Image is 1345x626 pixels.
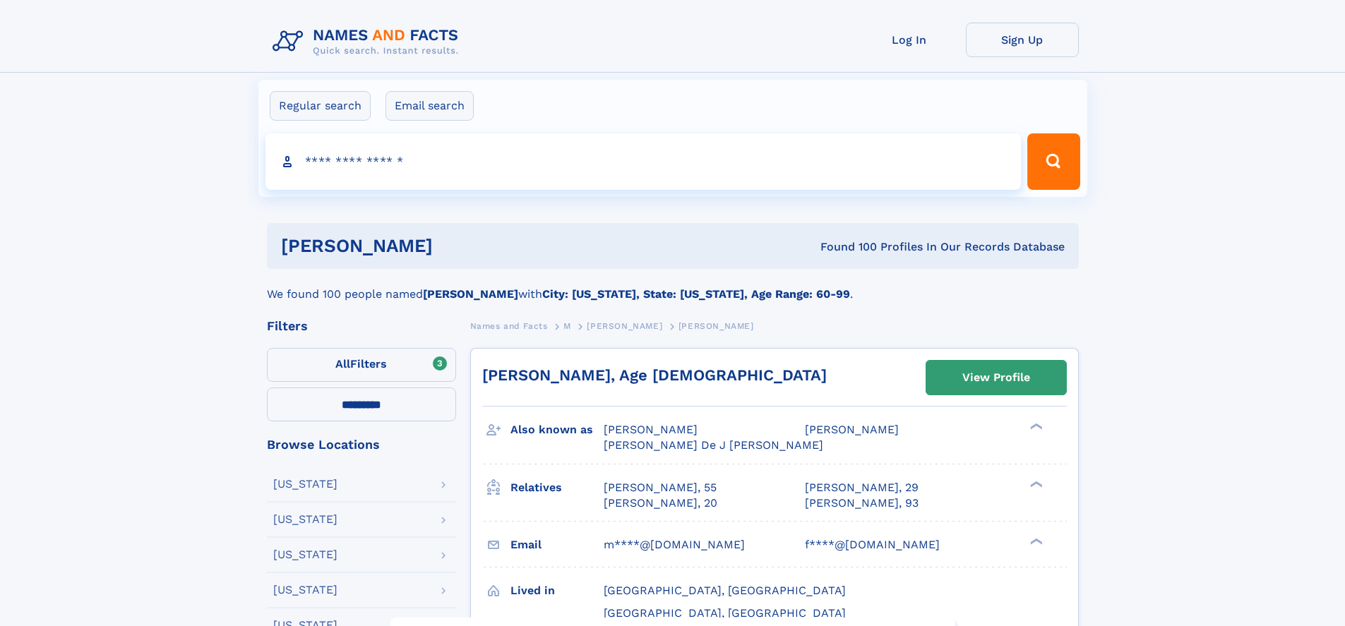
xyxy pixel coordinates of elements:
[273,514,337,525] div: [US_STATE]
[1027,422,1044,431] div: ❯
[563,317,571,335] a: M
[273,584,337,596] div: [US_STATE]
[626,239,1065,255] div: Found 100 Profiles In Our Records Database
[1027,536,1044,546] div: ❯
[805,480,919,495] a: [PERSON_NAME], 29
[604,495,717,511] a: [PERSON_NAME], 20
[604,584,846,597] span: [GEOGRAPHIC_DATA], [GEOGRAPHIC_DATA]
[267,348,456,382] label: Filters
[267,269,1079,303] div: We found 100 people named with .
[423,287,518,301] b: [PERSON_NAME]
[604,423,698,436] span: [PERSON_NAME]
[926,361,1066,395] a: View Profile
[510,533,604,557] h3: Email
[270,91,371,121] label: Regular search
[510,579,604,603] h3: Lived in
[604,480,717,495] a: [PERSON_NAME], 55
[805,495,919,511] a: [PERSON_NAME], 93
[587,321,662,331] span: [PERSON_NAME]
[470,317,548,335] a: Names and Facts
[604,438,823,452] span: [PERSON_NAME] De J [PERSON_NAME]
[805,423,899,436] span: [PERSON_NAME]
[335,357,350,371] span: All
[482,366,827,384] a: [PERSON_NAME], Age [DEMOGRAPHIC_DATA]
[563,321,571,331] span: M
[385,91,474,121] label: Email search
[510,418,604,442] h3: Also known as
[265,133,1022,190] input: search input
[966,23,1079,57] a: Sign Up
[587,317,662,335] a: [PERSON_NAME]
[962,361,1030,394] div: View Profile
[1027,133,1080,190] button: Search Button
[510,476,604,500] h3: Relatives
[1027,479,1044,488] div: ❯
[273,549,337,560] div: [US_STATE]
[542,287,850,301] b: City: [US_STATE], State: [US_STATE], Age Range: 60-99
[267,320,456,332] div: Filters
[267,438,456,451] div: Browse Locations
[267,23,470,61] img: Logo Names and Facts
[273,478,337,490] div: [US_STATE]
[853,23,966,57] a: Log In
[281,237,627,255] h1: [PERSON_NAME]
[679,321,754,331] span: [PERSON_NAME]
[604,606,846,620] span: [GEOGRAPHIC_DATA], [GEOGRAPHIC_DATA]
